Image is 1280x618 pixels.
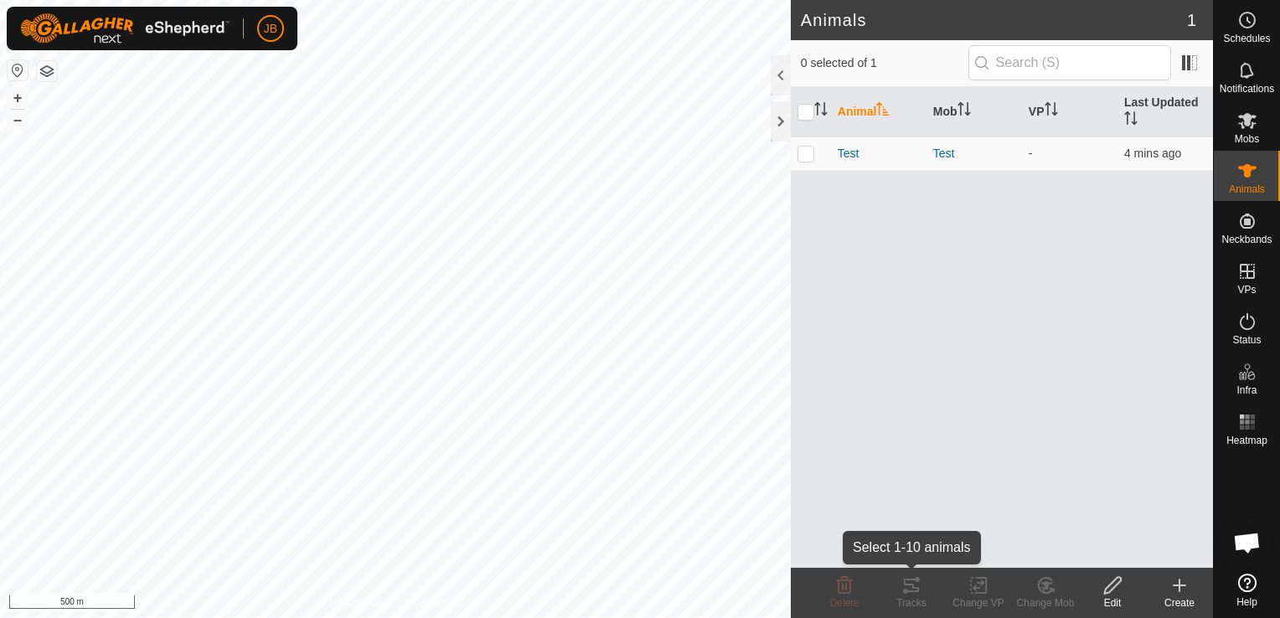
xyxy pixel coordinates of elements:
button: + [8,88,28,108]
span: Schedules [1223,33,1270,44]
span: 0 selected of 1 [801,54,968,72]
span: Animals [1229,184,1265,194]
button: Reset Map [8,60,28,80]
th: Animal [831,87,926,137]
span: 1 [1187,8,1196,33]
span: JB [264,20,277,38]
span: VPs [1237,285,1256,295]
button: Map Layers [37,61,57,81]
span: Help [1236,597,1257,607]
span: Test [838,145,859,162]
button: – [8,110,28,130]
p-sorticon: Activate to sort [876,105,890,118]
app-display-virtual-paddock-transition: - [1029,147,1033,160]
span: Notifications [1220,84,1274,94]
input: Search (S) [968,45,1171,80]
span: Delete [830,597,859,609]
h2: Animals [801,10,1187,30]
div: Change VP [945,595,1012,610]
a: Help [1214,567,1280,614]
span: Mobs [1235,134,1259,144]
th: Mob [926,87,1022,137]
span: Infra [1236,385,1257,395]
span: 1 Oct 2025, 5:40 pm [1124,147,1181,160]
img: Gallagher Logo [20,13,230,44]
p-sorticon: Activate to sort [957,105,971,118]
div: Open chat [1222,518,1272,568]
th: Last Updated [1117,87,1213,137]
div: Create [1146,595,1213,610]
span: Heatmap [1226,435,1267,445]
div: Change Mob [1012,595,1079,610]
p-sorticon: Activate to sort [814,105,828,118]
th: VP [1022,87,1117,137]
div: Edit [1079,595,1146,610]
a: Contact Us [412,596,462,611]
div: Tracks [878,595,945,610]
span: Neckbands [1221,234,1272,245]
a: Privacy Policy [329,596,392,611]
p-sorticon: Activate to sort [1045,105,1058,118]
span: Status [1232,335,1261,345]
div: Test [933,145,1015,162]
p-sorticon: Activate to sort [1124,114,1138,127]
